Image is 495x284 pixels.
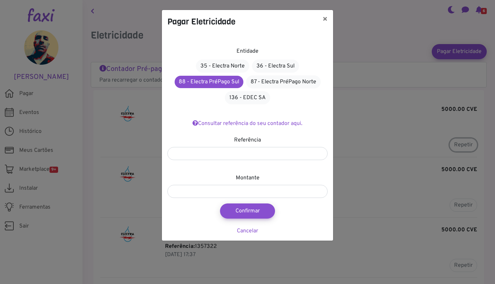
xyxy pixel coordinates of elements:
h4: Pagar Eletricidade [167,15,235,28]
a: 87 - Electra PréPago Norte [246,75,321,88]
a: 88 - Electra PréPago Sul [175,76,243,88]
button: × [317,10,333,29]
label: Referência [234,136,261,144]
a: 35 - Electra Norte [196,60,249,73]
label: Entidade [236,47,258,55]
button: Confirmar [220,203,275,219]
a: Consultar referência do seu contador aqui. [192,120,302,127]
a: 36 - Electra Sul [252,60,299,73]
a: Cancelar [237,228,258,234]
label: Montante [236,174,260,182]
a: 136 - EDEC SA [225,91,270,104]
